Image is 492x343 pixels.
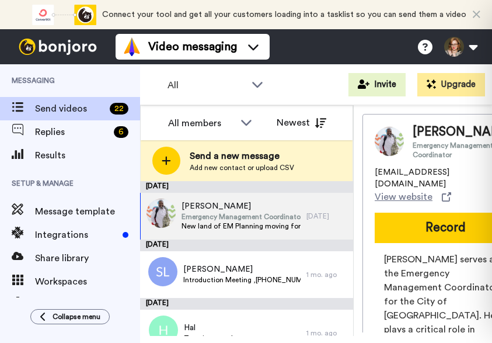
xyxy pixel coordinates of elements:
span: All [168,78,246,92]
span: [PERSON_NAME] [183,264,301,275]
span: Collapse menu [53,312,100,321]
span: [PERSON_NAME] [182,200,301,212]
img: vm-color.svg [123,37,141,56]
span: New land of EM Planning moving forward Career suggestions Creating EOP opportunities at the City ... [182,221,301,231]
img: sl.png [148,257,177,286]
img: Image of Maurice Wright [375,127,404,156]
a: View website [375,190,451,204]
img: 61613850-0e3a-4210-87dc-7f942cfb48d0.jpg [146,199,176,228]
div: [DATE] [140,298,353,310]
span: Connect your tool and get all your customers loading into a tasklist so you can send them a video... [102,11,466,48]
span: Message template [35,205,140,219]
div: [DATE] [306,212,347,221]
span: Send a new message [190,149,294,163]
img: bj-logo-header-white.svg [14,39,102,55]
span: Share library [35,251,140,265]
div: [DATE] [140,181,353,193]
div: [DATE] [140,240,353,251]
span: Add new contact or upload CSV [190,163,294,172]
div: animation [32,5,96,25]
span: Introduction Meeting ,[PHONE_NUMBER] [183,275,301,285]
span: Hal [184,322,246,334]
span: Video messaging [148,39,237,55]
div: 1 mo. ago [306,328,347,338]
span: Teaming,see above [184,334,246,343]
span: Send videos [35,102,105,116]
span: Workspaces [35,275,140,289]
span: Replies [35,125,109,139]
span: Results [35,148,140,162]
button: Collapse menu [30,309,110,324]
div: 6 [114,126,128,138]
div: 1 mo. ago [306,270,347,279]
button: Invite [348,73,406,96]
button: Newest [268,111,335,134]
span: Integrations [35,228,118,242]
span: Emergency Management Coordinator [182,212,301,221]
div: 22 [110,103,128,115]
button: Upgrade [417,73,485,96]
div: All members [168,116,235,130]
span: View website [375,190,432,204]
